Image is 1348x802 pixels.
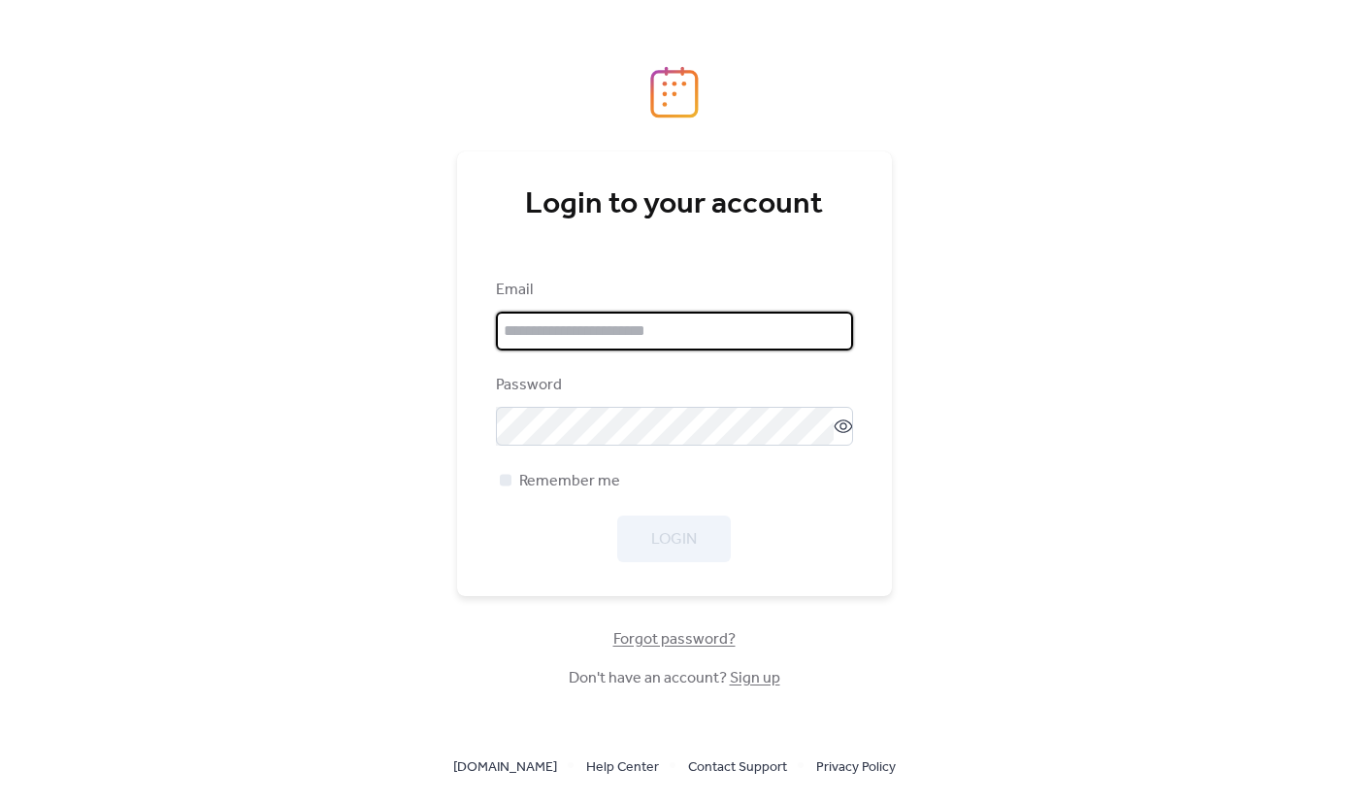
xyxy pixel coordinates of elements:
div: Password [496,374,849,397]
div: Email [496,279,849,302]
a: Sign up [730,663,780,693]
span: Contact Support [688,756,787,780]
span: Remember me [519,470,620,493]
div: Login to your account [496,185,853,224]
a: [DOMAIN_NAME] [453,754,557,779]
img: logo [650,66,699,118]
a: Help Center [586,754,659,779]
span: Help Center [586,756,659,780]
span: Forgot password? [613,628,736,652]
a: Forgot password? [613,634,736,645]
span: [DOMAIN_NAME] [453,756,557,780]
a: Privacy Policy [816,754,896,779]
a: Contact Support [688,754,787,779]
span: Don't have an account? [569,667,780,690]
span: Privacy Policy [816,756,896,780]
